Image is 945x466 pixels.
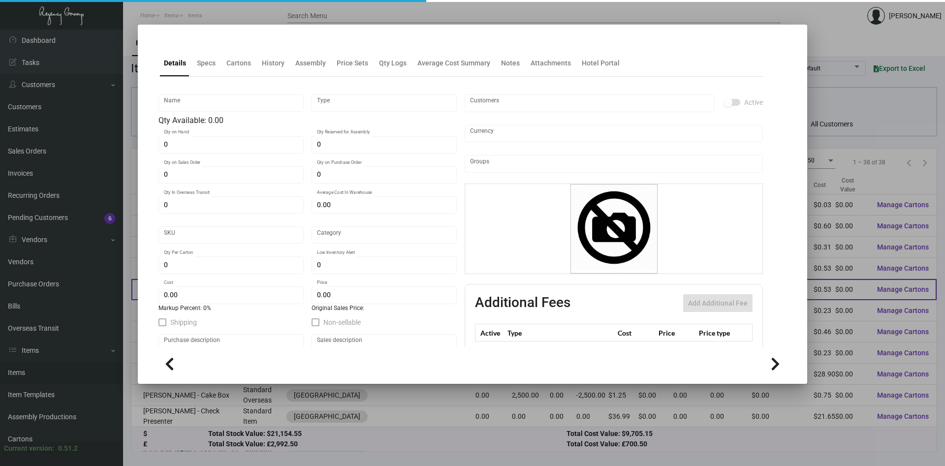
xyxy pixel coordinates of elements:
div: Hotel Portal [582,58,620,68]
th: Price [656,324,696,342]
div: Price Sets [337,58,368,68]
div: History [262,58,284,68]
th: Cost [615,324,656,342]
div: Qty Available: 0.00 [158,115,457,126]
div: Details [164,58,186,68]
div: Notes [501,58,520,68]
span: Non-sellable [323,316,361,328]
th: Price type [696,324,741,342]
h2: Additional Fees [475,294,570,312]
div: Attachments [531,58,571,68]
div: Qty Logs [379,58,407,68]
div: Average Cost Summary [417,58,490,68]
div: Cartons [226,58,251,68]
div: Assembly [295,58,326,68]
div: Specs [197,58,216,68]
input: Add new.. [470,99,710,107]
th: Type [505,324,615,342]
th: Active [475,324,505,342]
button: Add Additional Fee [683,294,753,312]
span: Active [744,96,763,108]
input: Add new.. [470,160,758,168]
span: Add Additional Fee [688,299,748,307]
div: 0.51.2 [58,443,78,454]
div: Current version: [4,443,54,454]
span: Shipping [170,316,197,328]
